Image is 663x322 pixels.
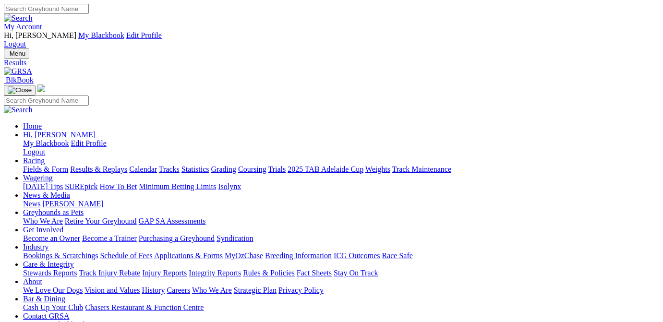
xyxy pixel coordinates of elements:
a: Vision and Values [84,286,140,294]
a: Statistics [181,165,209,173]
a: About [23,277,42,286]
a: Results [4,59,659,67]
a: Results & Replays [70,165,127,173]
a: Edit Profile [71,139,107,147]
a: Grading [211,165,236,173]
a: Industry [23,243,48,251]
a: Tracks [159,165,180,173]
a: Wagering [23,174,53,182]
img: Search [4,106,33,114]
a: Logout [23,148,45,156]
a: [PERSON_NAME] [42,200,103,208]
a: How To Bet [100,182,137,191]
div: Care & Integrity [23,269,659,277]
a: Home [23,122,42,130]
a: ICG Outcomes [334,251,380,260]
a: GAP SA Assessments [139,217,206,225]
a: Stay On Track [334,269,378,277]
span: Hi, [PERSON_NAME] [23,131,96,139]
a: Fields & Form [23,165,68,173]
a: Rules & Policies [243,269,295,277]
a: Chasers Restaurant & Function Centre [85,303,204,311]
a: Isolynx [218,182,241,191]
a: Care & Integrity [23,260,74,268]
a: 2025 TAB Adelaide Cup [288,165,363,173]
a: [DATE] Tips [23,182,63,191]
a: BlkBook [4,76,34,84]
div: News & Media [23,200,659,208]
a: Coursing [238,165,266,173]
a: Racing [23,156,45,165]
input: Search [4,4,89,14]
a: Breeding Information [265,251,332,260]
a: Purchasing a Greyhound [139,234,215,242]
img: Search [4,14,33,23]
a: SUREpick [65,182,97,191]
a: Greyhounds as Pets [23,208,84,216]
div: About [23,286,659,295]
a: Minimum Betting Limits [139,182,216,191]
span: BlkBook [6,76,34,84]
a: Contact GRSA [23,312,69,320]
a: Syndication [217,234,253,242]
a: News & Media [23,191,70,199]
div: Industry [23,251,659,260]
span: Hi, [PERSON_NAME] [4,31,76,39]
a: Become a Trainer [82,234,137,242]
a: Weights [365,165,390,173]
a: We Love Our Dogs [23,286,83,294]
div: Racing [23,165,659,174]
div: Hi, [PERSON_NAME] [23,139,659,156]
a: Injury Reports [142,269,187,277]
img: GRSA [4,67,32,76]
img: Close [8,86,32,94]
a: Trials [268,165,286,173]
a: Integrity Reports [189,269,241,277]
a: Track Injury Rebate [79,269,140,277]
a: Retire Your Greyhound [65,217,137,225]
a: Fact Sheets [297,269,332,277]
a: Stewards Reports [23,269,77,277]
a: Applications & Forms [154,251,223,260]
a: Who We Are [192,286,232,294]
a: Careers [167,286,190,294]
input: Search [4,95,89,106]
a: Become an Owner [23,234,80,242]
img: logo-grsa-white.png [37,84,45,92]
a: Cash Up Your Club [23,303,83,311]
a: MyOzChase [225,251,263,260]
a: Strategic Plan [234,286,277,294]
a: Edit Profile [126,31,162,39]
div: Wagering [23,182,659,191]
a: Hi, [PERSON_NAME] [23,131,97,139]
a: Calendar [129,165,157,173]
a: Privacy Policy [278,286,324,294]
a: Who We Are [23,217,63,225]
a: My Blackbook [78,31,124,39]
a: News [23,200,40,208]
a: Race Safe [382,251,412,260]
div: Get Involved [23,234,659,243]
a: Schedule of Fees [100,251,152,260]
div: Bar & Dining [23,303,659,312]
div: Greyhounds as Pets [23,217,659,226]
a: Bookings & Scratchings [23,251,98,260]
a: My Account [4,23,42,31]
a: Track Maintenance [392,165,451,173]
a: Bar & Dining [23,295,65,303]
div: My Account [4,31,659,48]
span: Menu [10,50,25,57]
a: History [142,286,165,294]
button: Toggle navigation [4,48,29,59]
a: My Blackbook [23,139,69,147]
button: Toggle navigation [4,85,36,95]
a: Get Involved [23,226,63,234]
a: Logout [4,40,26,48]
